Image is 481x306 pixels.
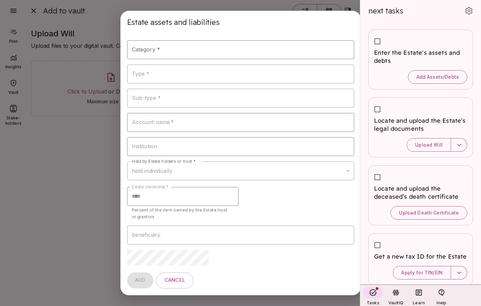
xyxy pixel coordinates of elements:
span: Upload Death Certificate [399,210,459,216]
span: Apply for TIN/EIN [401,270,443,276]
span: Estate assets and liabilities [127,17,220,27]
span: Help [437,300,446,305]
span: Locate and upload the deceased’s death certificate [374,185,467,201]
span: held individually [132,167,173,174]
span: Upload Will [415,142,443,148]
span: Cancel [164,277,185,284]
span: Enter the Estate's assets and debts [374,49,467,65]
span: Add Assets/Debts [416,74,459,80]
span: Tasks [367,300,379,305]
label: Estate ownership [132,184,169,190]
span: Percent of the item owned by the Estate trust or grantors [132,207,228,219]
span: Learn [413,300,425,305]
span: VaultIQ [388,300,403,305]
label: Held by Estate holders or trust * [132,158,196,164]
span: next tasks [368,6,403,15]
span: Get a new tax ID for the Estate [374,253,467,261]
span: Locate and upload the Estate's legal documents [374,117,467,133]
